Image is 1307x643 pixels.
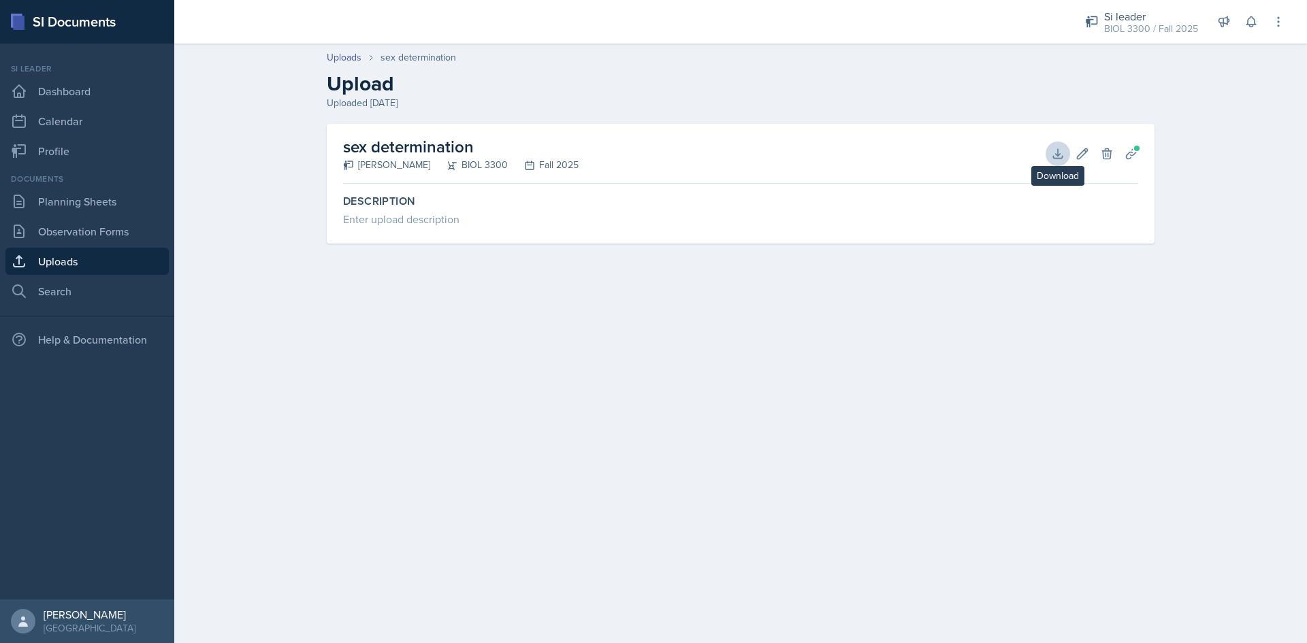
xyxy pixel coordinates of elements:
div: Fall 2025 [508,158,579,172]
a: Uploads [5,248,169,275]
div: [GEOGRAPHIC_DATA] [44,621,135,635]
div: [PERSON_NAME] [343,158,430,172]
button: Download [1046,142,1070,166]
label: Description [343,195,1138,208]
div: Documents [5,173,169,185]
a: Calendar [5,108,169,135]
a: Search [5,278,169,305]
a: Uploads [327,50,361,65]
a: Dashboard [5,78,169,105]
a: Planning Sheets [5,188,169,215]
h2: sex determination [343,135,579,159]
div: [PERSON_NAME] [44,608,135,621]
a: Profile [5,137,169,165]
div: Help & Documentation [5,326,169,353]
h2: Upload [327,71,1155,96]
div: Enter upload description [343,211,1138,227]
div: BIOL 3300 [430,158,508,172]
div: Si leader [5,63,169,75]
div: Si leader [1104,8,1198,24]
div: sex determination [381,50,456,65]
div: Uploaded [DATE] [327,96,1155,110]
a: Observation Forms [5,218,169,245]
div: BIOL 3300 / Fall 2025 [1104,22,1198,36]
